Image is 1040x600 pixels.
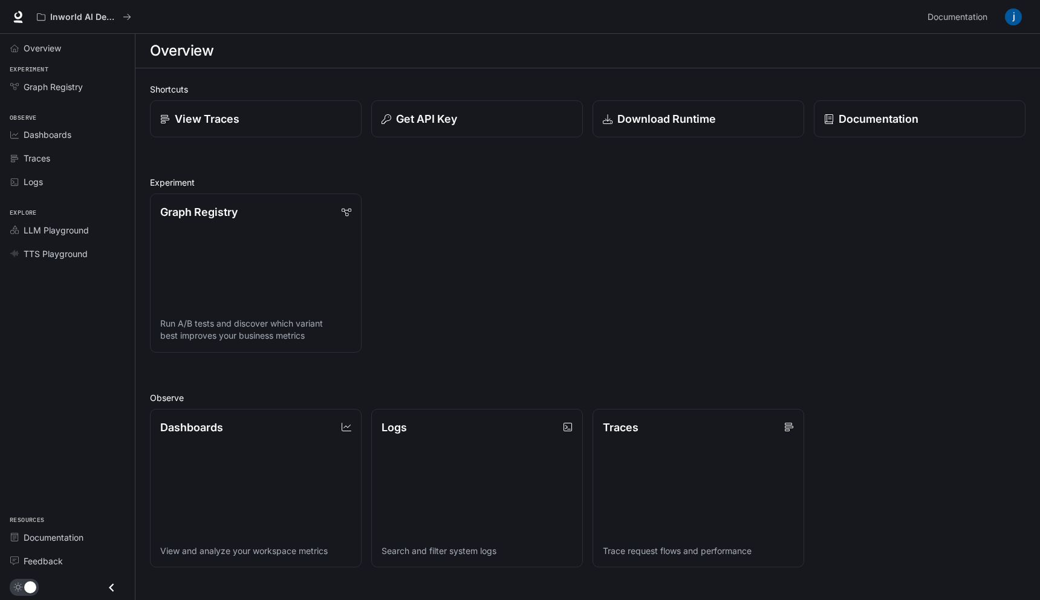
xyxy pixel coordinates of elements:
[617,111,716,127] p: Download Runtime
[382,419,407,435] p: Logs
[5,37,130,59] a: Overview
[150,409,362,568] a: DashboardsView and analyze your workspace metrics
[5,527,130,548] a: Documentation
[160,318,351,342] p: Run A/B tests and discover which variant best improves your business metrics
[5,550,130,572] a: Feedback
[50,12,118,22] p: Inworld AI Demos
[5,243,130,264] a: TTS Playground
[5,148,130,169] a: Traces
[150,83,1025,96] h2: Shortcuts
[160,545,351,557] p: View and analyze your workspace metrics
[98,575,125,600] button: Close drawer
[24,128,71,141] span: Dashboards
[24,247,88,260] span: TTS Playground
[24,80,83,93] span: Graph Registry
[371,100,583,137] button: Get API Key
[160,419,223,435] p: Dashboards
[175,111,239,127] p: View Traces
[5,171,130,192] a: Logs
[5,76,130,97] a: Graph Registry
[371,409,583,568] a: LogsSearch and filter system logs
[1001,5,1025,29] button: User avatar
[150,39,213,63] h1: Overview
[814,100,1025,137] a: Documentation
[5,124,130,145] a: Dashboards
[24,531,83,544] span: Documentation
[593,100,804,137] a: Download Runtime
[923,5,996,29] a: Documentation
[24,555,63,567] span: Feedback
[160,204,238,220] p: Graph Registry
[603,419,639,435] p: Traces
[24,175,43,188] span: Logs
[150,176,1025,189] h2: Experiment
[5,220,130,241] a: LLM Playground
[150,391,1025,404] h2: Observe
[396,111,457,127] p: Get API Key
[24,152,50,165] span: Traces
[928,10,987,25] span: Documentation
[382,545,573,557] p: Search and filter system logs
[31,5,137,29] button: All workspaces
[24,224,89,236] span: LLM Playground
[593,409,804,568] a: TracesTrace request flows and performance
[24,42,61,54] span: Overview
[1005,8,1022,25] img: User avatar
[150,194,362,353] a: Graph RegistryRun A/B tests and discover which variant best improves your business metrics
[603,545,794,557] p: Trace request flows and performance
[839,111,918,127] p: Documentation
[150,100,362,137] a: View Traces
[24,580,36,593] span: Dark mode toggle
